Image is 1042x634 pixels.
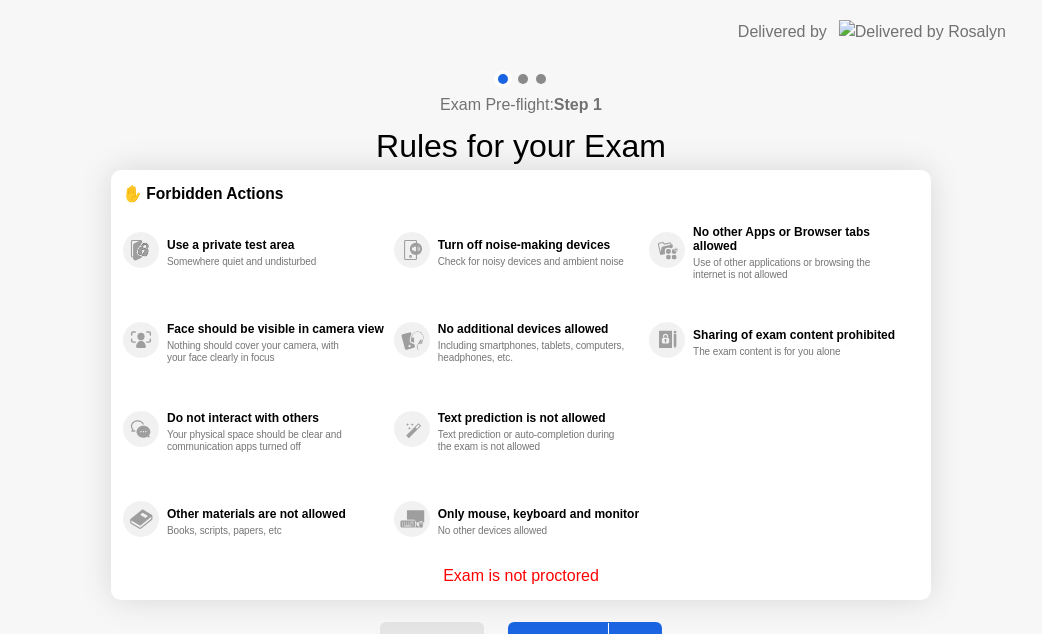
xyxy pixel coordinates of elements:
[438,322,639,336] div: No additional devices allowed
[839,20,1006,43] img: Delivered by Rosalyn
[438,429,627,453] div: Text prediction or auto-completion during the exam is not allowed
[693,225,909,253] div: No other Apps or Browser tabs allowed
[693,346,882,358] div: The exam content is for you alone
[376,122,666,170] h1: Rules for your Exam
[438,507,639,521] div: Only mouse, keyboard and monitor
[693,328,909,342] div: Sharing of exam content prohibited
[167,411,384,425] div: Do not interact with others
[438,411,639,425] div: Text prediction is not allowed
[167,256,356,268] div: Somewhere quiet and undisturbed
[167,429,356,453] div: Your physical space should be clear and communication apps turned off
[438,256,627,268] div: Check for noisy devices and ambient noise
[167,340,356,364] div: Nothing should cover your camera, with your face clearly in focus
[438,340,627,364] div: Including smartphones, tablets, computers, headphones, etc.
[438,525,627,537] div: No other devices allowed
[554,96,602,113] b: Step 1
[440,93,602,117] h4: Exam Pre-flight:
[167,507,384,521] div: Other materials are not allowed
[167,525,356,537] div: Books, scripts, papers, etc
[738,20,827,44] div: Delivered by
[693,257,882,281] div: Use of other applications or browsing the internet is not allowed
[167,238,384,252] div: Use a private test area
[123,182,919,205] div: ✋ Forbidden Actions
[443,564,599,588] p: Exam is not proctored
[167,322,384,336] div: Face should be visible in camera view
[438,238,639,252] div: Turn off noise-making devices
